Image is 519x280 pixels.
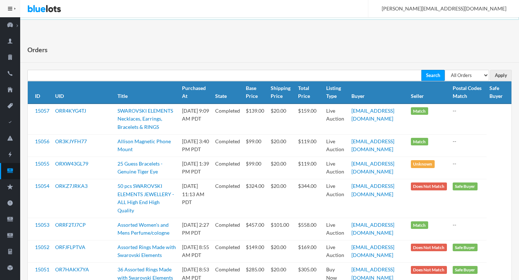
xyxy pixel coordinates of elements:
td: Live Auction [323,104,349,134]
a: [EMAIL_ADDRESS][DOMAIN_NAME] [351,161,394,175]
a: Assorted Rings Made with Swarovski Elements [117,244,176,258]
th: Title [115,81,179,104]
span: Does Not Match [411,266,447,274]
a: 15052 [35,244,49,250]
td: $20.00 [268,104,295,134]
td: $169.00 [295,240,324,262]
a: Assorted Women's and Mens Perfume/cologne [117,222,169,236]
td: $457.00 [243,218,268,240]
td: $149.00 [243,240,268,262]
a: ORR4KYG4TJ [55,108,86,114]
td: Live Auction [323,240,349,262]
a: 15056 [35,138,49,144]
td: $119.00 [295,157,324,179]
span: Safe Buyer [453,266,478,274]
th: Purchased At [179,81,212,104]
span: Safe Buyer [453,244,478,252]
a: ORRF2TJ7CP [55,222,86,228]
td: Live Auction [323,157,349,179]
td: [DATE] 11:13 AM PDT [179,179,212,218]
th: Buyer [349,81,408,104]
td: Completed [212,104,243,134]
td: $324.00 [243,179,268,218]
td: Completed [212,134,243,157]
span: Match [411,221,428,229]
td: $20.00 [268,179,295,218]
a: 15051 [35,266,49,272]
td: $119.00 [295,134,324,157]
td: [DATE] 3:40 PM PDT [179,134,212,157]
a: OR7HAKX7YA [55,266,89,272]
td: [DATE] 9:09 AM PDT [179,104,212,134]
a: ORFJFLPTVA [55,244,85,250]
td: [DATE] 2:27 PM PDT [179,218,212,240]
td: $101.00 [268,218,295,240]
th: Total Price [295,81,324,104]
span: Safe Buyer [453,182,478,190]
a: 15055 [35,161,49,167]
a: ORKZ7JRKA3 [55,183,88,189]
a: [EMAIL_ADDRESS][DOMAIN_NAME] [351,222,394,236]
span: Does Not Match [411,244,447,252]
td: $344.00 [295,179,324,218]
td: -- [450,104,487,134]
a: [EMAIL_ADDRESS][DOMAIN_NAME] [351,108,394,122]
td: -- [450,157,487,179]
th: State [212,81,243,104]
input: Search [421,70,445,81]
a: 15054 [35,183,49,189]
td: Live Auction [323,179,349,218]
td: $139.00 [243,104,268,134]
th: Safe Buyer [487,81,511,104]
td: Live Auction [323,218,349,240]
span: Match [411,107,428,115]
a: 25 Guess Bracelets - Genuine Tiger Eye [117,161,163,175]
th: Seller [408,81,450,104]
td: $99.00 [243,157,268,179]
td: $20.00 [268,134,295,157]
a: SWAROVSKI ELEMENTS Necklaces, Earrings, Bracelets & RINGS [117,108,173,130]
a: Allison Magnetic Phone Mount [117,138,171,153]
a: ORXW43GL79 [55,161,88,167]
td: Live Auction [323,134,349,157]
th: Shipping Price [268,81,295,104]
td: $558.00 [295,218,324,240]
a: OR3KJYFH77 [55,138,87,144]
span: Unknown [411,160,435,168]
td: Completed [212,179,243,218]
td: $99.00 [243,134,268,157]
td: $159.00 [295,104,324,134]
a: 15057 [35,108,49,114]
input: Apply [490,70,512,81]
td: Completed [212,218,243,240]
td: $20.00 [268,240,295,262]
td: -- [450,218,487,240]
a: 50 pcs SWAROVSKI ELEMENTS JEWELLERY - ALL High End High Quality [117,183,174,213]
a: 15053 [35,222,49,228]
span: [PERSON_NAME][EMAIL_ADDRESS][DOMAIN_NAME] [374,5,506,12]
th: UID [52,81,115,104]
a: [EMAIL_ADDRESS][DOMAIN_NAME] [351,183,394,197]
a: [EMAIL_ADDRESS][DOMAIN_NAME] [351,138,394,153]
td: [DATE] 1:39 PM PDT [179,157,212,179]
td: -- [450,134,487,157]
h1: Orders [27,44,48,55]
td: Completed [212,157,243,179]
th: Listing Type [323,81,349,104]
td: Completed [212,240,243,262]
th: ID [28,81,52,104]
span: Does Not Match [411,182,447,190]
td: $20.00 [268,157,295,179]
a: [EMAIL_ADDRESS][DOMAIN_NAME] [351,244,394,258]
th: Postal Codes Match [450,81,487,104]
th: Base Price [243,81,268,104]
td: [DATE] 8:55 AM PDT [179,240,212,262]
span: Match [411,138,428,146]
